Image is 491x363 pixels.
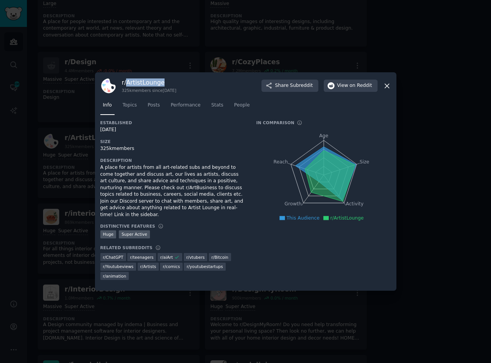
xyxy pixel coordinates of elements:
[103,264,134,269] span: r/ Youtubeviews
[209,99,226,115] a: Stats
[122,88,176,93] div: 325k members since [DATE]
[122,78,176,87] h3: r/ ArtistLounge
[171,102,201,109] span: Performance
[261,80,318,92] button: ShareSubreddit
[290,82,313,89] span: Subreddit
[100,78,117,94] img: ArtistLounge
[186,264,223,269] span: r/ youtubestartups
[100,223,155,229] h3: Distinctive Features
[103,273,126,279] span: r/ animation
[145,99,163,115] a: Posts
[100,99,115,115] a: Info
[130,255,153,260] span: r/ teenagers
[231,99,253,115] a: People
[337,82,372,89] span: View
[160,255,173,260] span: r/ aiArt
[100,145,246,152] div: 325k members
[140,264,156,269] span: r/ Artists
[211,102,223,109] span: Stats
[148,102,160,109] span: Posts
[275,82,313,89] span: Share
[285,201,301,206] tspan: Growth
[100,164,246,218] div: A place for artists from all art-related subs and beyond to come together and discuss art, our li...
[330,215,364,221] span: r/ArtistLounge
[324,80,378,92] button: Viewon Reddit
[350,82,372,89] span: on Reddit
[360,159,369,165] tspan: Size
[319,133,328,138] tspan: Age
[273,159,288,165] tspan: Reach
[100,245,153,250] h3: Related Subreddits
[163,264,180,269] span: r/ comics
[256,120,295,125] h3: In Comparison
[100,127,246,133] div: [DATE]
[119,230,150,238] div: Super Active
[186,255,205,260] span: r/ vtubers
[211,255,228,260] span: r/ Bitcoin
[100,158,246,163] h3: Description
[168,99,203,115] a: Performance
[234,102,250,109] span: People
[120,99,140,115] a: Topics
[346,201,363,206] tspan: Activity
[100,139,246,144] h3: Size
[103,255,123,260] span: r/ ChatGPT
[100,120,246,125] h3: Established
[103,102,112,109] span: Info
[286,215,320,221] span: This Audience
[100,230,117,238] div: Huge
[123,102,137,109] span: Topics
